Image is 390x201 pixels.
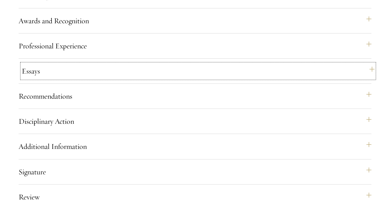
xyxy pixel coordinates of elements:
[19,38,371,53] button: Professional Experience
[19,164,371,179] button: Signature
[19,13,371,28] button: Awards and Recognition
[22,64,374,78] button: Essays
[19,139,371,154] button: Additional Information
[19,89,371,104] button: Recommendations
[19,114,371,129] button: Disciplinary Action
